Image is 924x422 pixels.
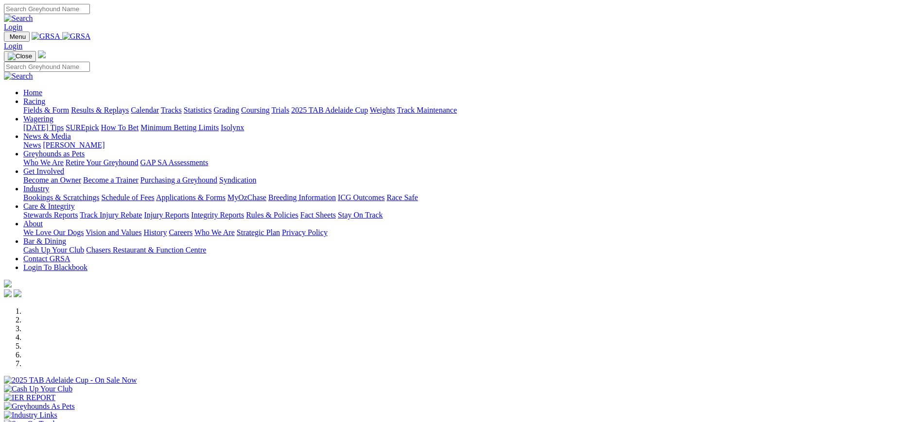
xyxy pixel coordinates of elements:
a: SUREpick [66,123,99,132]
a: Race Safe [386,193,418,202]
div: Care & Integrity [23,211,920,219]
a: About [23,219,43,228]
div: Racing [23,106,920,115]
a: Schedule of Fees [101,193,154,202]
div: Bar & Dining [23,246,920,254]
div: Wagering [23,123,920,132]
a: Tracks [161,106,182,114]
a: Wagering [23,115,53,123]
a: [PERSON_NAME] [43,141,105,149]
a: Vision and Values [86,228,141,236]
a: Login To Blackbook [23,263,87,271]
div: News & Media [23,141,920,150]
a: Careers [169,228,192,236]
a: News & Media [23,132,71,140]
a: Stewards Reports [23,211,78,219]
a: Bar & Dining [23,237,66,245]
a: Trials [271,106,289,114]
a: Rules & Policies [246,211,298,219]
input: Search [4,62,90,72]
a: Stay On Track [338,211,383,219]
img: Search [4,72,33,81]
a: Retire Your Greyhound [66,158,139,167]
div: Get Involved [23,176,920,185]
div: About [23,228,920,237]
a: Become an Owner [23,176,81,184]
a: ICG Outcomes [338,193,384,202]
a: Industry [23,185,49,193]
img: Search [4,14,33,23]
a: Get Involved [23,167,64,175]
img: twitter.svg [14,289,21,297]
img: 2025 TAB Adelaide Cup - On Sale Now [4,376,137,385]
a: Weights [370,106,395,114]
div: Industry [23,193,920,202]
a: Applications & Forms [156,193,226,202]
input: Search [4,4,90,14]
img: IER REPORT [4,393,55,402]
a: Strategic Plan [237,228,280,236]
a: Who We Are [194,228,235,236]
a: Bookings & Scratchings [23,193,99,202]
a: Purchasing a Greyhound [140,176,217,184]
a: Who We Are [23,158,64,167]
button: Toggle navigation [4,51,36,62]
a: Track Maintenance [397,106,457,114]
img: Cash Up Your Club [4,385,72,393]
a: Isolynx [221,123,244,132]
img: logo-grsa-white.png [4,280,12,287]
a: Racing [23,97,45,105]
a: Injury Reports [144,211,189,219]
a: Privacy Policy [282,228,328,236]
a: Home [23,88,42,97]
a: Calendar [131,106,159,114]
a: We Love Our Dogs [23,228,84,236]
img: Industry Links [4,411,57,420]
img: Close [8,52,32,60]
a: Chasers Restaurant & Function Centre [86,246,206,254]
a: Contact GRSA [23,254,70,263]
a: Integrity Reports [191,211,244,219]
a: Track Injury Rebate [80,211,142,219]
a: Fact Sheets [300,211,336,219]
a: Become a Trainer [83,176,139,184]
button: Toggle navigation [4,32,30,42]
a: Minimum Betting Limits [140,123,219,132]
a: [DATE] Tips [23,123,64,132]
a: History [143,228,167,236]
a: Cash Up Your Club [23,246,84,254]
a: Grading [214,106,239,114]
img: facebook.svg [4,289,12,297]
a: Care & Integrity [23,202,75,210]
a: Coursing [241,106,270,114]
img: logo-grsa-white.png [38,51,46,58]
a: Login [4,42,22,50]
a: How To Bet [101,123,139,132]
a: Login [4,23,22,31]
a: News [23,141,41,149]
a: MyOzChase [227,193,266,202]
a: Greyhounds as Pets [23,150,85,158]
a: 2025 TAB Adelaide Cup [291,106,368,114]
img: Greyhounds As Pets [4,402,75,411]
a: Syndication [219,176,256,184]
a: Statistics [184,106,212,114]
a: Results & Replays [71,106,129,114]
span: Menu [10,33,26,40]
a: Breeding Information [268,193,336,202]
a: GAP SA Assessments [140,158,209,167]
a: Fields & Form [23,106,69,114]
img: GRSA [62,32,91,41]
img: GRSA [32,32,60,41]
div: Greyhounds as Pets [23,158,920,167]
